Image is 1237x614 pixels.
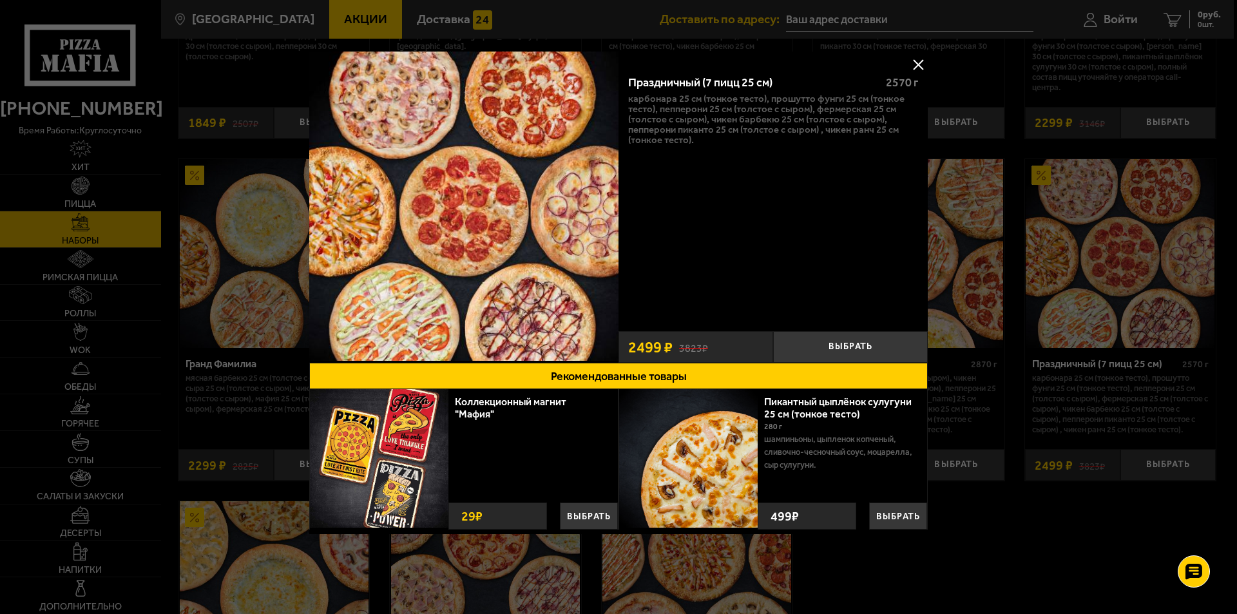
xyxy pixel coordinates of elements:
[886,75,918,90] span: 2570 г
[773,331,928,363] button: Выбрать
[679,340,708,354] s: 3823 ₽
[309,52,618,361] img: Праздничный (7 пицц 25 см)
[458,503,486,529] strong: 29 ₽
[560,503,618,530] button: Выбрать
[767,503,802,529] strong: 499 ₽
[628,93,918,145] p: Карбонара 25 см (тонкое тесто), Прошутто Фунги 25 см (тонкое тесто), Пепперони 25 см (толстое с с...
[764,422,782,431] span: 280 г
[869,503,927,530] button: Выбрать
[764,396,912,420] a: Пикантный цыплёнок сулугуни 25 см (тонкое тесто)
[309,363,928,389] button: Рекомендованные товары
[455,396,566,420] a: Коллекционный магнит "Мафия"
[628,340,673,355] span: 2499 ₽
[628,76,875,90] div: Праздничный (7 пицц 25 см)
[764,433,917,472] p: шампиньоны, цыпленок копченый, сливочно-чесночный соус, моцарелла, сыр сулугуни.
[309,52,618,363] a: Праздничный (7 пицц 25 см)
